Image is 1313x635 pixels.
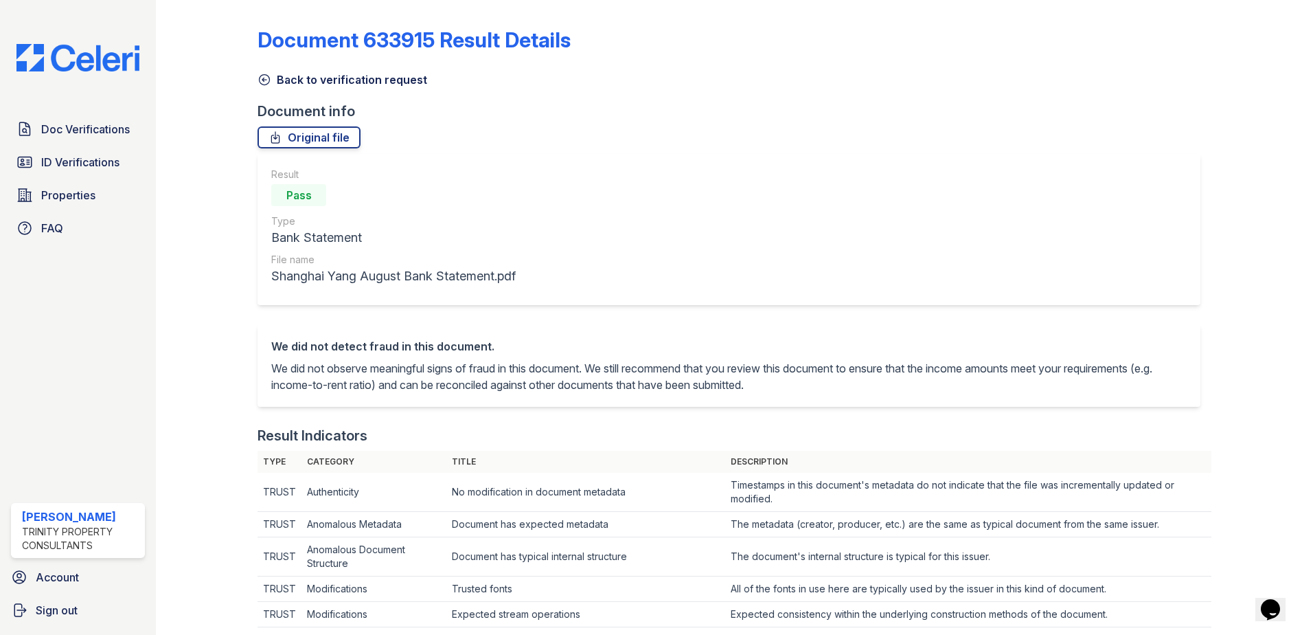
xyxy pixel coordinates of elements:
[725,602,1212,627] td: Expected consistency within the underlying construction methods of the document.
[36,602,78,619] span: Sign out
[271,214,516,228] div: Type
[5,564,150,591] a: Account
[1255,580,1299,621] iframe: chat widget
[258,537,301,577] td: TRUST
[725,577,1212,602] td: All of the fonts in use here are typically used by the issuer in this kind of document.
[258,126,361,148] a: Original file
[22,509,139,525] div: [PERSON_NAME]
[36,569,79,586] span: Account
[258,602,301,627] td: TRUST
[301,537,446,577] td: Anomalous Document Structure
[258,473,301,512] td: TRUST
[258,27,571,52] a: Document 633915 Result Details
[446,602,725,627] td: Expected stream operations
[301,577,446,602] td: Modifications
[258,451,301,473] th: Type
[271,338,1187,355] div: We did not detect fraud in this document.
[446,537,725,577] td: Document has typical internal structure
[301,602,446,627] td: Modifications
[41,121,130,137] span: Doc Verifications
[301,512,446,537] td: Anomalous Metadata
[271,253,516,267] div: File name
[271,228,516,247] div: Bank Statement
[11,148,145,176] a: ID Verifications
[271,184,326,206] div: Pass
[271,168,516,181] div: Result
[258,577,301,602] td: TRUST
[446,512,725,537] td: Document has expected metadata
[258,512,301,537] td: TRUST
[725,512,1212,537] td: The metadata (creator, producer, etc.) are the same as typical document from the same issuer.
[446,473,725,512] td: No modification in document metadata
[446,577,725,602] td: Trusted fonts
[41,154,119,170] span: ID Verifications
[301,473,446,512] td: Authenticity
[725,451,1212,473] th: Description
[446,451,725,473] th: Title
[5,44,150,71] img: CE_Logo_Blue-a8612792a0a2168367f1c8372b55b34899dd931a85d93a1a3d3e32e68fde9ad4.png
[11,115,145,143] a: Doc Verifications
[271,360,1187,393] p: We did not observe meaningful signs of fraud in this document. We still recommend that you review...
[271,267,516,286] div: Shanghai Yang August Bank Statement.pdf
[258,102,1211,121] div: Document info
[41,220,63,236] span: FAQ
[11,214,145,242] a: FAQ
[301,451,446,473] th: Category
[11,181,145,209] a: Properties
[41,187,95,203] span: Properties
[725,537,1212,577] td: The document's internal structure is typical for this issuer.
[725,473,1212,512] td: Timestamps in this document's metadata do not indicate that the file was incrementally updated or...
[258,426,367,445] div: Result Indicators
[22,525,139,553] div: Trinity Property Consultants
[5,597,150,624] a: Sign out
[258,71,427,88] a: Back to verification request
